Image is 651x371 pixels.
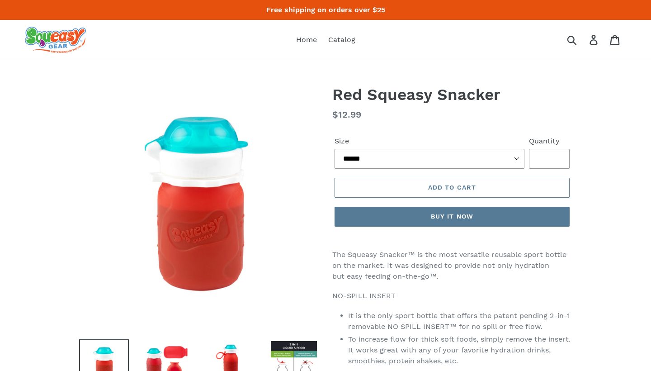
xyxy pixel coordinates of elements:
[296,35,317,44] span: Home
[335,207,570,227] button: Buy it now
[81,87,317,323] img: Red Squeasy Snacker
[324,33,360,47] a: Catalog
[529,136,570,147] label: Quantity
[332,249,572,282] p: The Squeasy Snacker™ is the most versatile reusable sport bottle on the market. It was designed t...
[328,35,355,44] span: Catalog
[348,310,572,332] li: It is the only sport bottle that offers the patent pending 2-in-1 removable NO SPILL INSERT™ for ...
[25,27,86,53] img: squeasy gear snacker portable food pouch
[292,33,321,47] a: Home
[348,334,572,366] li: To increase flow for thick soft foods, simply remove the insert. It works great with any of your ...
[428,184,476,191] span: Add to cart
[335,136,524,147] label: Size
[335,178,570,198] button: Add to cart
[332,290,572,301] p: NO-SPILL INSERT
[332,85,572,104] h1: Red Squeasy Snacker
[570,30,595,50] input: Search
[332,109,361,120] span: $12.99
